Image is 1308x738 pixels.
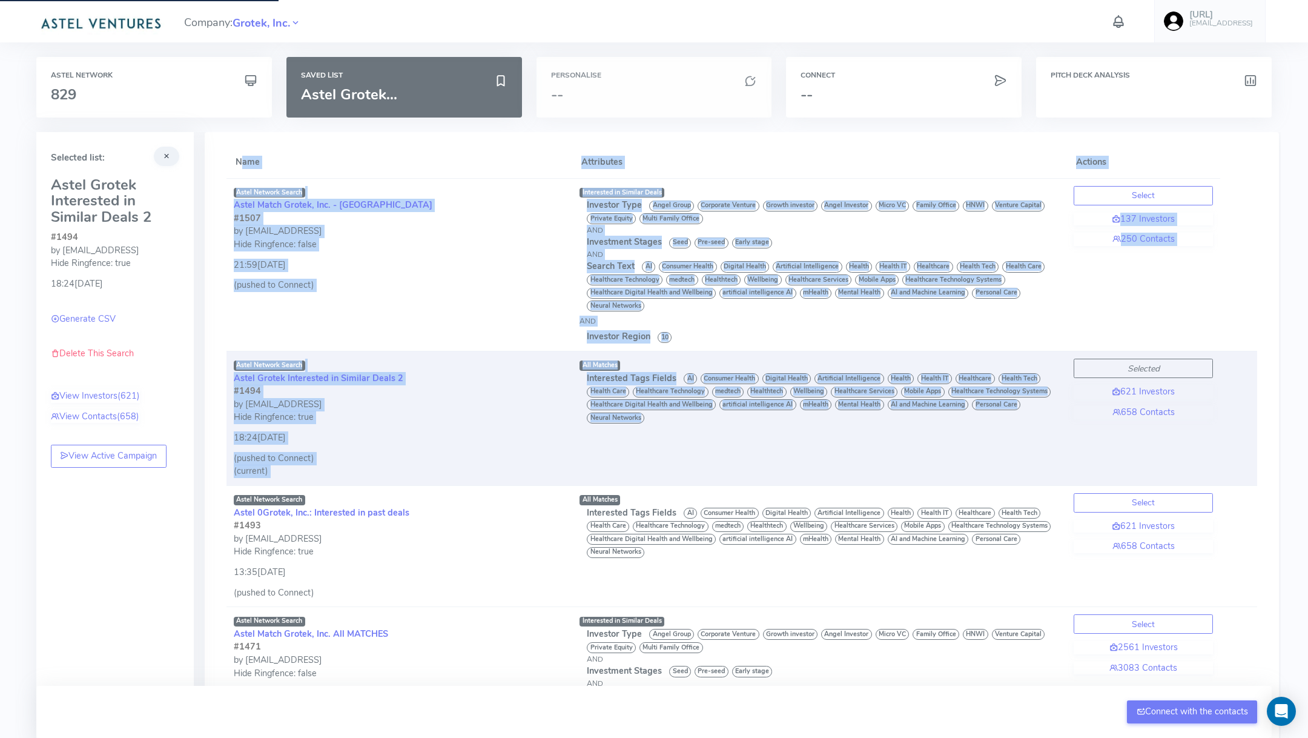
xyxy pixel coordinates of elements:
div: AND [587,678,1059,689]
a: 658 Contacts [1074,540,1213,553]
span: Search Text [587,260,635,272]
button: Connect with the contacts [1127,700,1257,723]
span: Healthcare [956,508,995,519]
span: Angel Investor [821,201,872,211]
span: AI and Machine Learning [888,399,969,410]
span: Mobile Apps [901,387,945,397]
a: Grotek, Inc. [233,15,290,30]
span: Investor Type [587,628,642,640]
img: user-image [1164,12,1183,31]
span: -- [551,85,563,104]
div: 14:36[DATE] [234,680,565,700]
div: (pushed to Connect) [234,452,565,465]
div: AND [587,225,1059,236]
a: View Active Campaign [51,445,167,468]
span: Venture Capital [992,629,1045,640]
h6: Astel Network [51,71,257,79]
span: Astel Network Search [234,617,305,627]
span: Mobile Apps [901,521,945,532]
div: Hide Ringfence: true [51,257,179,270]
a: View Contacts(658) [51,410,139,424]
span: Healthtech [747,387,787,397]
a: Generate CSV [51,313,116,325]
span: Interested Tags Fields [587,372,676,384]
span: Corporate Venture [698,629,759,640]
span: Healthtech [702,274,741,285]
span: Grotek, Inc. [233,15,290,32]
span: Family Office [913,629,959,640]
i: Selected [1128,363,1160,374]
span: (658) [117,410,139,422]
span: Investment Stages [587,665,662,677]
span: Private Equity [587,642,636,653]
span: 829 [51,85,76,104]
span: Artificial Intelligence [814,508,884,519]
span: Healthcare Technology [587,274,662,285]
div: (current) [234,465,565,478]
div: by [EMAIL_ADDRESS] [234,225,565,238]
span: Artificial Intelligence [814,373,884,384]
span: AI [684,373,697,384]
div: by [EMAIL_ADDRESS] [51,244,179,258]
span: Health IT [917,373,952,384]
span: Mental Health [835,534,884,545]
span: Interested Tags Fields [587,507,676,519]
div: by [EMAIL_ADDRESS] [234,398,565,411]
span: Pre-seed [695,238,728,248]
span: Growth investor [763,201,818,211]
span: Seed [669,666,691,677]
span: Interested in Similar Deals [583,616,662,625]
a: 137 Investors [1074,213,1213,226]
span: Health Care [587,387,629,397]
div: AND [587,249,1059,260]
span: Healthcare Digital Health and Wellbeing [587,288,716,299]
span: Astel Network Search [234,495,305,505]
span: Pre-seed [695,666,728,677]
div: #1471 [234,640,565,654]
span: (621) [117,390,140,402]
span: Health Tech [999,508,1041,519]
span: Micro VC [876,629,910,640]
span: Astel Grotek... [301,85,397,104]
span: AI [642,261,655,272]
div: Hide Ringfence: true [234,545,565,559]
span: Venture Capital [992,201,1045,211]
span: Healthcare [956,373,995,384]
h6: Saved List [301,71,507,79]
th: Actions [1066,147,1220,178]
span: Healthcare Technology [633,387,708,397]
div: #1494 [51,231,179,244]
span: Angel Group [649,629,694,640]
span: Digital Health [762,373,811,384]
span: All Matches [583,361,618,370]
span: Angel Group [649,201,694,211]
span: Healthcare Digital Health and Wellbeing [587,399,716,410]
div: Hide Ringfence: true [234,411,565,424]
div: Open Intercom Messenger [1267,697,1296,726]
span: Astel Network Search [234,361,305,370]
div: (pushed to Connect) [234,279,565,292]
span: Neural Networks [587,301,644,311]
a: 621 Investors [1074,385,1213,399]
a: 621 Investors [1074,520,1213,533]
span: Mobile Apps [855,274,899,285]
span: Private Equity [587,213,636,224]
span: artificial intelligence AI [719,288,796,299]
span: Healthcare Technology Systems [948,521,1051,532]
a: Astel 0Grotek, Inc.: Interested in past deals [234,507,409,519]
div: by [EMAIL_ADDRESS] [234,654,565,667]
span: Multi Family Office [639,213,703,224]
span: Seed [669,238,691,248]
button: Select [1074,186,1213,205]
div: AND [587,654,1059,665]
span: Multi Family Office [639,642,703,653]
span: Wellbeing [790,387,828,397]
span: Neural Networks [587,547,644,558]
span: medtech [712,521,744,532]
span: Health [888,373,914,384]
span: Early stage [732,238,773,248]
span: Healthcare Technology Systems [902,274,1005,285]
span: medtech [712,387,744,397]
span: Personal Care [972,399,1020,410]
span: -- [801,85,813,104]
